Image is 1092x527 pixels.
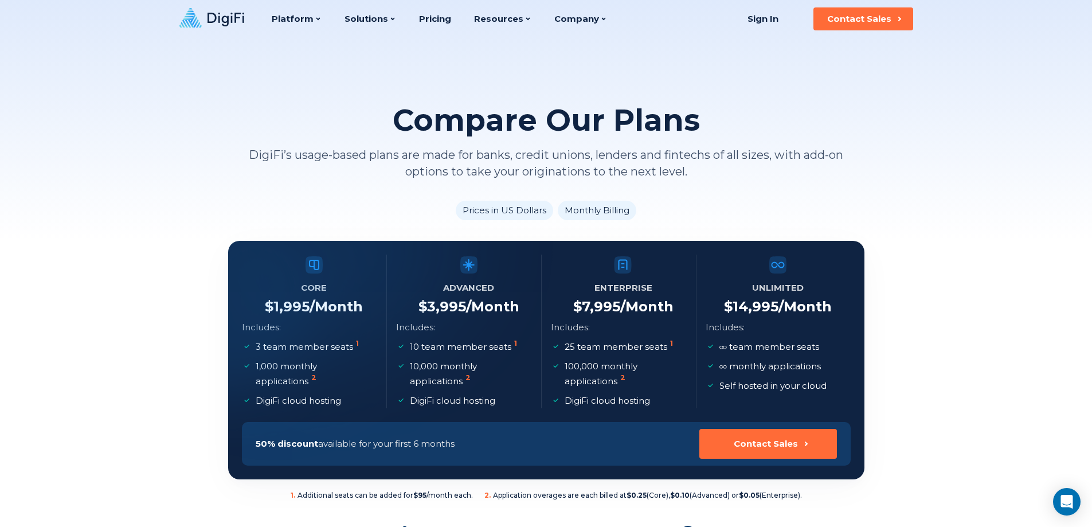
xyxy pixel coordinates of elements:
[558,201,636,220] li: Monthly Billing
[291,491,473,500] span: Additional seats can be added for /month each.
[418,298,519,315] h4: $ 3,995
[739,491,760,499] b: $0.05
[410,393,495,408] p: DigiFi cloud hosting
[256,438,318,449] span: 50% discount
[514,339,517,348] sup: 1
[443,280,494,296] h5: Advanced
[256,359,375,389] p: 1,000 monthly applications
[393,103,700,138] h2: Compare Our Plans
[594,280,652,296] h5: Enterprise
[410,359,530,389] p: 10,000 monthly applications
[734,7,793,30] a: Sign In
[565,339,675,354] p: 25 team member seats
[813,7,913,30] button: Contact Sales
[724,298,832,315] h4: $ 14,995
[573,298,674,315] h4: $ 7,995
[413,491,426,499] b: $95
[466,298,519,315] span: /Month
[827,13,891,25] div: Contact Sales
[256,436,455,451] p: available for your first 6 months
[465,373,471,382] sup: 2
[356,339,359,348] sup: 1
[1053,488,1081,516] div: Open Intercom Messenger
[410,339,519,354] p: 10 team member seats
[256,393,341,408] p: DigiFi cloud hosting
[456,201,553,220] li: Prices in US Dollars
[565,359,684,389] p: 100,000 monthly applications
[627,491,647,499] b: $0.25
[752,280,804,296] h5: Unlimited
[484,491,491,499] sup: 2 .
[719,339,819,354] p: team member seats
[734,438,798,450] div: Contact Sales
[291,491,295,499] sup: 1 .
[719,359,821,374] p: monthly applications
[311,373,316,382] sup: 2
[670,339,673,348] sup: 1
[228,147,864,180] p: DigiFi’s usage-based plans are made for banks, credit unions, lenders and fintechs of all sizes, ...
[484,491,802,500] span: Application overages are each billed at (Core), (Advanced) or (Enterprise).
[778,298,832,315] span: /Month
[620,298,674,315] span: /Month
[620,373,625,382] sup: 2
[551,320,590,335] p: Includes:
[699,429,837,459] button: Contact Sales
[706,320,745,335] p: Includes:
[670,491,690,499] b: $0.10
[565,393,650,408] p: DigiFi cloud hosting
[719,378,827,393] p: Self hosted in your cloud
